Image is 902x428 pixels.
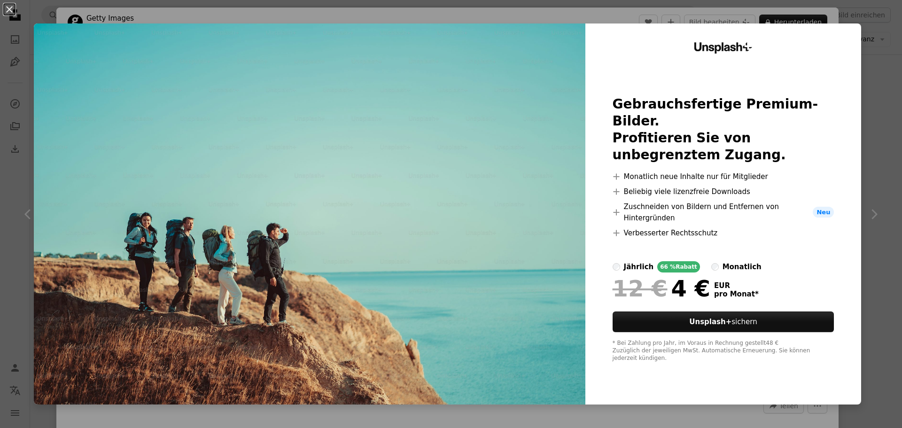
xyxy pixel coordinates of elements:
[613,201,834,224] li: Zuschneiden von Bildern und Entfernen von Hintergründen
[613,171,834,182] li: Monatlich neue Inhalte nur für Mitglieder
[689,318,731,326] strong: Unsplash+
[613,96,834,163] h2: Gebrauchsfertige Premium-Bilder. Profitieren Sie von unbegrenztem Zugang.
[613,340,834,362] div: * Bei Zahlung pro Jahr, im Voraus in Rechnung gestellt 48 € Zuzüglich der jeweiligen MwSt. Automa...
[657,261,700,272] div: 66 % Rabatt
[613,227,834,239] li: Verbesserter Rechtsschutz
[613,276,668,301] span: 12 €
[624,261,654,272] div: jährlich
[711,263,719,271] input: monatlich
[613,186,834,197] li: Beliebig viele lizenzfreie Downloads
[714,281,759,290] span: EUR
[723,261,762,272] div: monatlich
[714,290,759,298] span: pro Monat *
[613,276,710,301] div: 4 €
[813,207,834,218] span: Neu
[613,263,620,271] input: jährlich66 %Rabatt
[613,311,834,332] button: Unsplash+sichern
